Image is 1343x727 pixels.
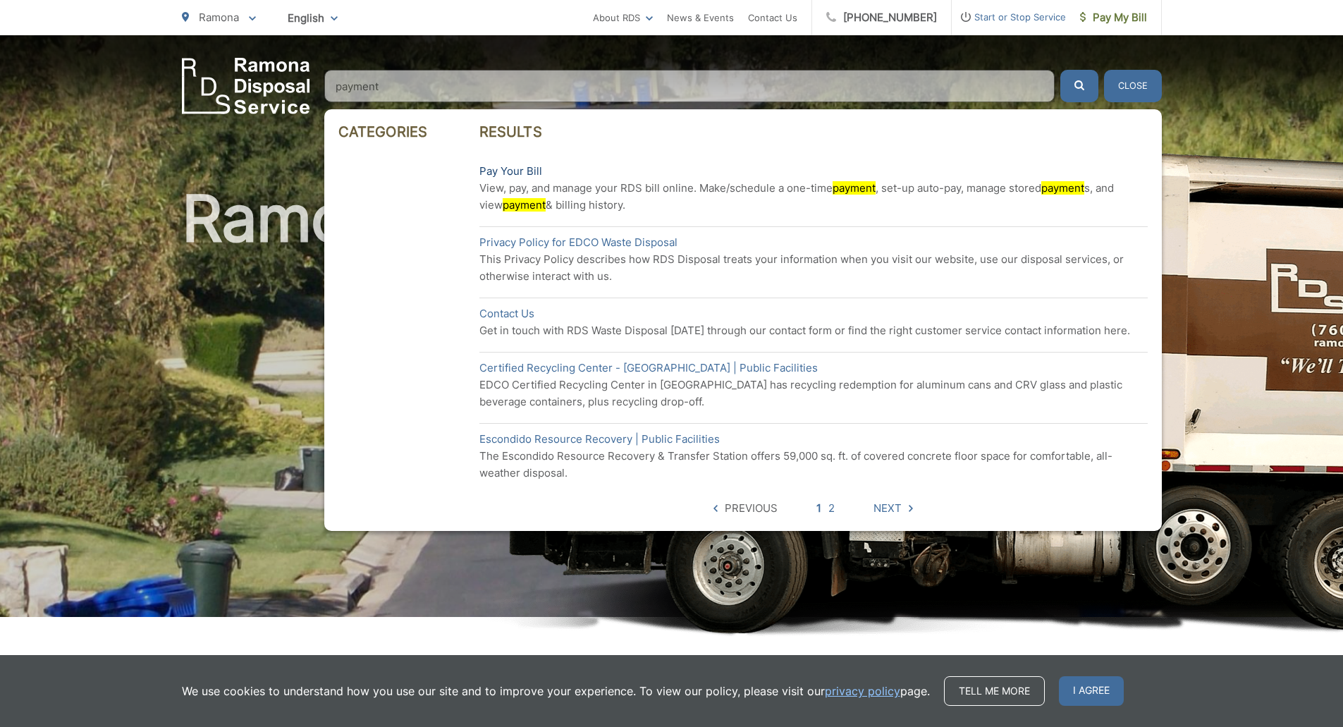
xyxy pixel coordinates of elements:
[479,431,720,448] a: Escondido Resource Recovery | Public Facilities
[503,198,546,212] mark: payment
[479,322,1148,339] p: Get in touch with RDS Waste Disposal [DATE] through our contact form or find the right customer s...
[1104,70,1162,102] button: Close
[277,6,348,30] span: English
[725,500,778,517] span: Previous
[479,251,1148,285] p: This Privacy Policy describes how RDS Disposal treats your information when you visit our website...
[479,377,1148,410] p: EDCO Certified Recycling Center in [GEOGRAPHIC_DATA] has recycling redemption for aluminum cans a...
[1059,676,1124,706] span: I agree
[479,305,534,322] a: Contact Us
[479,360,818,377] a: Certified Recycling Center - [GEOGRAPHIC_DATA] | Public Facilities
[199,11,239,24] span: Ramona
[1080,9,1147,26] span: Pay My Bill
[825,683,900,699] a: privacy policy
[833,181,876,195] mark: payment
[667,9,734,26] a: News & Events
[479,180,1148,214] p: View, pay, and manage your RDS bill online. Make/schedule a one-time , set-up auto-pay, manage st...
[182,183,1162,630] h1: Ramona
[593,9,653,26] a: About RDS
[1041,181,1084,195] mark: payment
[828,500,835,517] a: 2
[873,500,913,517] a: Next
[944,676,1045,706] a: Tell me more
[816,500,821,517] a: 1
[338,123,479,140] h3: Categories
[873,500,902,517] span: Next
[182,683,930,699] p: We use cookies to understand how you use our site and to improve your experience. To view our pol...
[1060,70,1098,102] button: Submit the search query.
[324,70,1055,102] input: Search
[479,123,1148,140] h3: Results
[182,58,310,114] a: EDCD logo. Return to the homepage.
[479,234,677,251] a: Privacy Policy for EDCO Waste Disposal
[479,448,1148,482] p: The Escondido Resource Recovery & Transfer Station offers 59,000 sq. ft. of covered concrete floo...
[479,163,542,180] a: Pay Your Bill
[748,9,797,26] a: Contact Us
